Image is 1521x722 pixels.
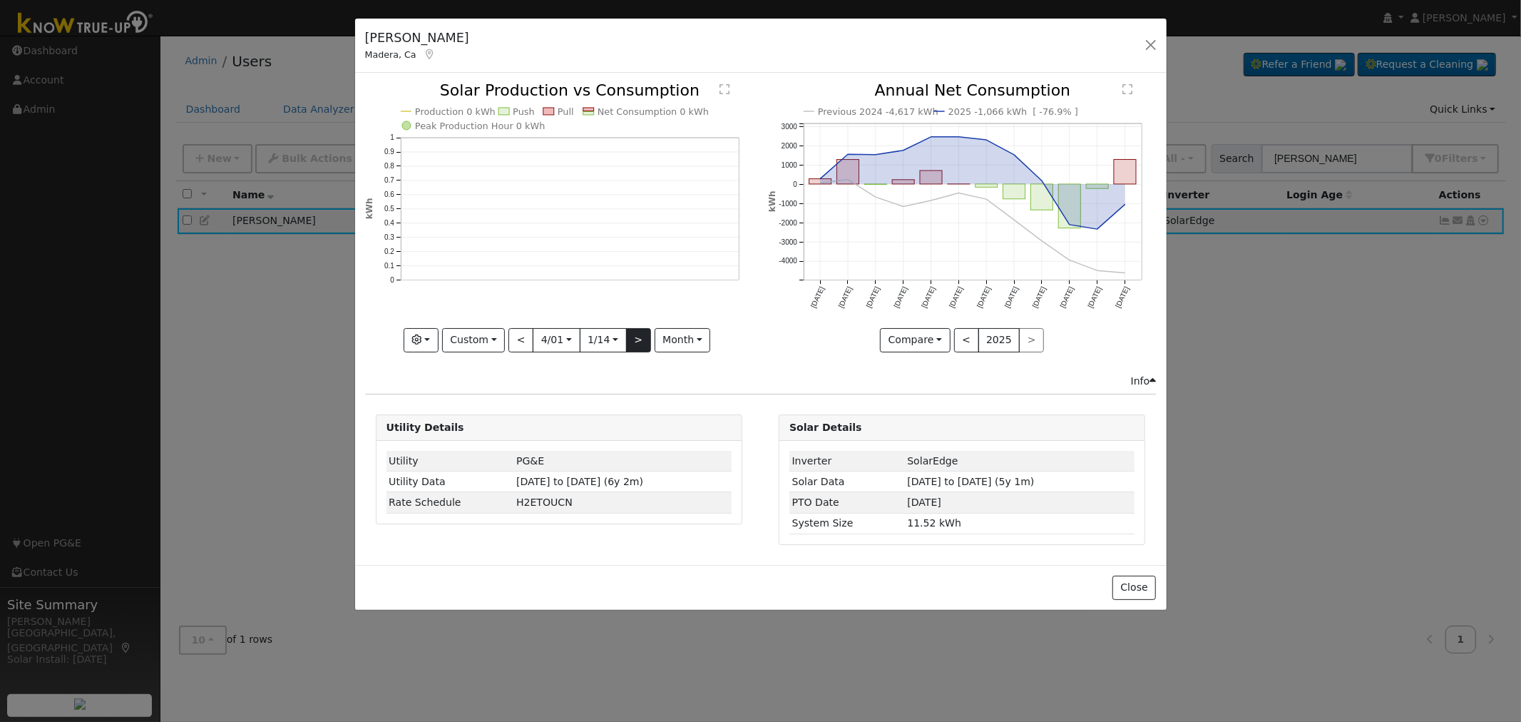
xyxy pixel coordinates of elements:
circle: onclick="" [1039,238,1045,244]
text: Annual Net Consumption [875,81,1071,99]
circle: onclick="" [1122,202,1128,208]
text: [DATE] [1087,285,1103,309]
rect: onclick="" [1003,184,1025,199]
text: 0.2 [384,248,394,255]
td: Solar Data [789,472,905,492]
text: 0.7 [384,177,394,185]
button: < [954,328,979,352]
text: 0.6 [384,191,394,199]
text: 3000 [782,123,798,131]
circle: onclick="" [928,134,934,140]
circle: onclick="" [984,197,990,203]
text: 1 [390,134,394,142]
text:  [719,83,729,95]
td: System Size [789,513,905,534]
text: -1000 [779,200,797,208]
text: Production 0 kWh [415,106,496,117]
text: 0.5 [384,205,394,213]
rect: onclick="" [892,180,914,184]
span: ID: 5231673, authorized: 09/29/20 [516,455,544,467]
span: Y [516,497,573,508]
circle: onclick="" [1095,227,1100,233]
text: [DATE] [1059,285,1075,309]
strong: Solar Details [789,422,861,433]
rect: onclick="" [975,184,998,187]
rect: onclick="" [1115,160,1137,184]
circle: onclick="" [1067,258,1072,263]
rect: onclick="" [1087,184,1109,188]
text: 2000 [782,142,798,150]
span: [DATE] [907,497,941,508]
td: Rate Schedule [386,492,514,513]
button: 4/01 [533,328,580,352]
text: [DATE] [921,285,937,309]
button: Close [1112,576,1156,600]
rect: onclick="" [1031,184,1053,210]
td: Inverter [789,451,905,472]
div: Info [1131,374,1157,389]
circle: onclick="" [1039,178,1045,184]
text: 0.9 [384,148,394,156]
circle: onclick="" [1012,152,1018,158]
text: 0.3 [384,233,394,241]
text: 0 [390,276,394,284]
button: 1/14 [580,328,627,352]
button: 2025 [978,328,1020,352]
rect: onclick="" [809,179,831,184]
span: [DATE] to [DATE] (6y 2m) [516,476,643,487]
circle: onclick="" [928,198,934,204]
text: Push [513,106,535,117]
circle: onclick="" [873,195,879,200]
text: 0.1 [384,262,394,270]
text: 1000 [782,161,798,169]
text: Peak Production Hour 0 kWh [415,121,546,131]
text: kWh [767,191,777,213]
text: Previous 2024 -4,617 kWh [818,106,938,117]
button: > [626,328,651,352]
text: kWh [364,198,374,220]
circle: onclick="" [817,180,823,186]
td: PTO Date [789,492,905,513]
circle: onclick="" [956,134,962,140]
text: [DATE] [837,285,854,309]
rect: onclick="" [865,184,887,185]
circle: onclick="" [901,148,906,153]
text: [DATE] [948,285,964,309]
circle: onclick="" [1067,222,1072,228]
circle: onclick="" [901,204,906,210]
text: [DATE] [975,285,992,309]
span: ID: 1832964, authorized: 09/30/20 [907,455,958,467]
circle: onclick="" [956,190,962,196]
button: Custom [442,328,506,352]
span: Madera, Ca [365,49,416,60]
td: Utility [386,451,514,472]
circle: onclick="" [845,177,851,183]
text:  [1122,83,1132,95]
circle: onclick="" [1012,218,1018,223]
text: -2000 [779,219,797,227]
rect: onclick="" [920,171,942,184]
text: -4000 [779,258,797,265]
text: -3000 [779,238,797,246]
rect: onclick="" [837,160,859,184]
button: Compare [880,328,951,352]
text: [DATE] [893,285,909,309]
text: Pull [558,106,574,117]
button: month [655,328,711,352]
td: Utility Data [386,472,514,492]
text: 0.8 [384,163,394,171]
h5: [PERSON_NAME] [365,29,469,47]
text: [DATE] [1115,285,1131,309]
circle: onclick="" [1095,268,1100,274]
circle: onclick="" [984,138,990,143]
text: 2025 -1,066 kWh [ -76.9% ] [948,106,1078,117]
rect: onclick="" [1059,184,1081,228]
text: 0.4 [384,219,394,227]
text: [DATE] [1031,285,1048,309]
text: [DATE] [865,285,881,309]
text: [DATE] [1003,285,1020,309]
strong: Utility Details [386,422,464,433]
text: Solar Production vs Consumption [440,81,700,99]
circle: onclick="" [845,152,851,158]
circle: onclick="" [1122,270,1128,276]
